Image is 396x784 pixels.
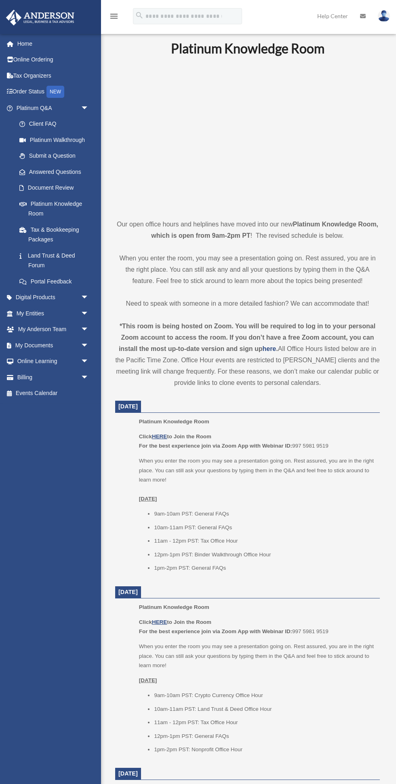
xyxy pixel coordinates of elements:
a: Platinum Walkthrough [11,132,101,148]
p: When you enter the room, you may see a presentation going on. Rest assured, you are in the right ... [115,253,380,287]
img: Anderson Advisors Platinum Portal [4,10,77,25]
a: HERE [152,619,167,625]
span: arrow_drop_down [81,321,97,338]
a: Tax & Bookkeeping Packages [11,222,101,247]
img: User Pic [378,10,390,22]
span: [DATE] [118,770,138,777]
b: For the best experience join via Zoom App with Webinar ID: [139,628,292,634]
a: Land Trust & Deed Forum [11,247,101,273]
a: Events Calendar [6,385,101,402]
a: Platinum Knowledge Room [11,196,97,222]
li: 10am-11am PST: Land Trust & Deed Office Hour [154,704,374,714]
span: arrow_drop_down [81,369,97,386]
li: 11am - 12pm PST: Tax Office Hour [154,536,374,546]
li: 12pm-1pm PST: General FAQs [154,731,374,741]
a: My Anderson Teamarrow_drop_down [6,321,101,338]
a: Digital Productsarrow_drop_down [6,290,101,306]
a: HERE [152,433,167,440]
b: Click to Join the Room [139,433,211,440]
li: 1pm-2pm PST: Nonprofit Office Hour [154,745,374,754]
li: 9am-10am PST: Crypto Currency Office Hour [154,691,374,700]
a: Online Learningarrow_drop_down [6,353,101,370]
li: 10am-11am PST: General FAQs [154,523,374,533]
a: Order StatusNEW [6,84,101,100]
u: [DATE] [139,677,157,683]
p: When you enter the room you may see a presentation going on. Rest assured, you are in the right p... [139,456,374,504]
strong: *This room is being hosted on Zoom. You will be required to log in to your personal Zoom account ... [119,323,375,352]
span: [DATE] [118,589,138,595]
p: 997 5981 9519 [139,617,374,636]
b: Platinum Knowledge Room [171,40,324,56]
a: Portal Feedback [11,273,101,290]
li: 12pm-1pm PST: Binder Walkthrough Office Hour [154,550,374,560]
li: 9am-10am PST: General FAQs [154,509,374,519]
span: Platinum Knowledge Room [139,418,209,425]
p: Our open office hours and helplines have moved into our new ! The revised schedule is below. [115,219,380,241]
a: Document Review [11,180,101,196]
a: Client FAQ [11,116,101,132]
a: Online Ordering [6,52,101,68]
a: Home [6,36,101,52]
a: Billingarrow_drop_down [6,369,101,385]
li: 1pm-2pm PST: General FAQs [154,563,374,573]
span: arrow_drop_down [81,337,97,354]
u: [DATE] [139,496,157,502]
li: 11am - 12pm PST: Tax Office Hour [154,718,374,727]
strong: . [276,345,278,352]
a: My Entitiesarrow_drop_down [6,305,101,321]
span: arrow_drop_down [81,353,97,370]
a: Tax Organizers [6,68,101,84]
iframe: 231110_Toby_KnowledgeRoom [126,67,369,204]
p: Need to speak with someone in a more detailed fashion? We can accommodate that! [115,298,380,309]
p: When you enter the room you may see a presentation going on. Rest assured, you are in the right p... [139,642,374,670]
span: Platinum Knowledge Room [139,604,209,610]
span: [DATE] [118,403,138,410]
a: Platinum Q&Aarrow_drop_down [6,100,101,116]
a: here [262,345,276,352]
a: Submit a Question [11,148,101,164]
span: arrow_drop_down [81,100,97,116]
i: search [135,11,144,20]
span: arrow_drop_down [81,290,97,306]
div: All Office Hours listed below are in the Pacific Time Zone. Office Hour events are restricted to ... [115,321,380,389]
b: Click to Join the Room [139,619,211,625]
div: NEW [46,86,64,98]
span: arrow_drop_down [81,305,97,322]
p: 997 5981 9519 [139,432,374,451]
a: Answered Questions [11,164,101,180]
i: menu [109,11,119,21]
b: For the best experience join via Zoom App with Webinar ID: [139,443,292,449]
a: menu [109,14,119,21]
a: My Documentsarrow_drop_down [6,337,101,353]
